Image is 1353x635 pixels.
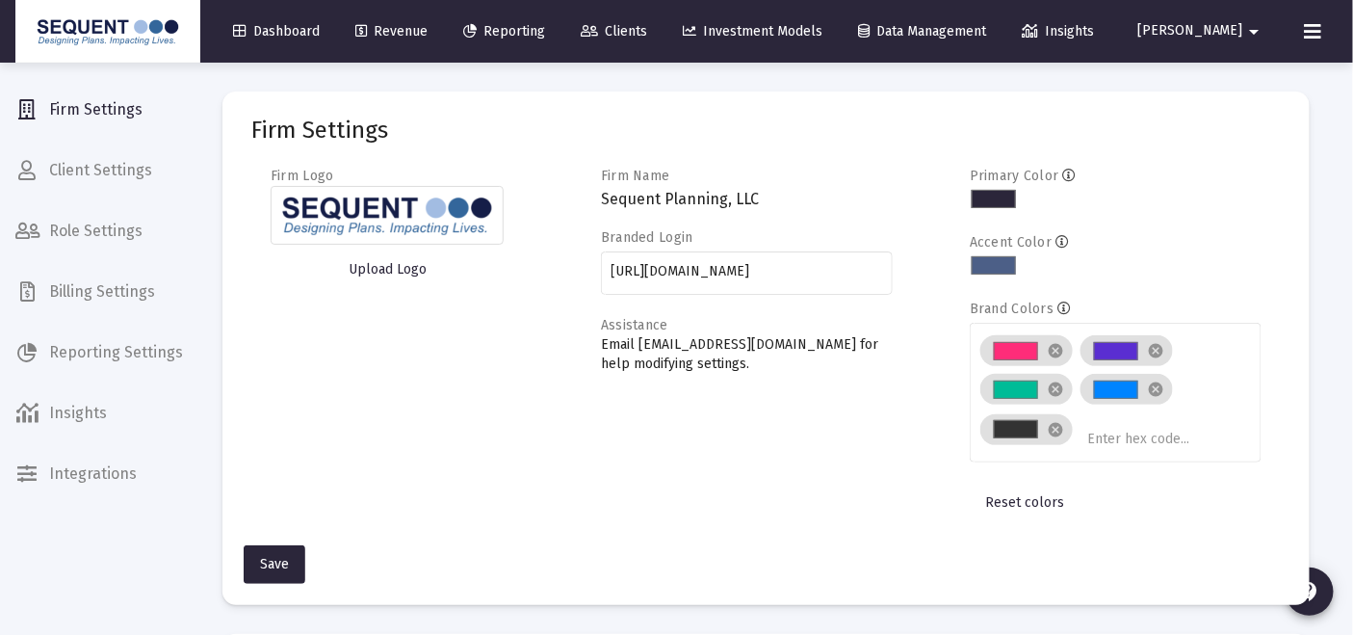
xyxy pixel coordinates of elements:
label: Accent Color [970,234,1052,251]
span: Investment Models [683,23,822,40]
span: Sequent Planning, LLC (Sequent), is an SEC Registered Investment Adviser (RIA). Sequent Planning ... [8,13,1012,47]
span: hese reports are not to be construed as an offer or the solicitation of an offer to buy or sell s... [8,93,1021,170]
span: Reset colors [985,494,1064,511]
p: Email [EMAIL_ADDRESS][DOMAIN_NAME] for help modifying settings. [601,335,893,374]
a: Reporting [448,13,560,51]
span: Dashboard [233,23,320,40]
button: [PERSON_NAME] [1114,12,1289,50]
a: Revenue [340,13,443,51]
label: Firm Name [601,168,670,184]
span: Revenue [355,23,428,40]
label: Firm Logo [271,168,334,184]
label: Brand Colors [970,301,1054,317]
span: Multiple custodians may hold the assets depicted on site pages. Valuations are provided by custod... [8,213,973,258]
input: Enter hex code... [1088,432,1233,447]
mat-icon: cancel [1148,342,1165,359]
label: Branded Login [601,229,693,246]
mat-icon: cancel [1048,381,1065,398]
button: Upload Logo [271,251,504,289]
a: Data Management [843,13,1002,51]
img: Firm logo [271,186,504,245]
a: Insights [1006,13,1109,51]
mat-chip-list: Brand colors [980,331,1252,451]
span: Data Management [858,23,986,40]
mat-icon: cancel [1148,381,1165,398]
a: Dashboard [218,13,335,51]
span: Reporting [463,23,545,40]
h3: Sequent Planning, LLC [601,186,893,213]
a: Clients [565,13,663,51]
mat-icon: arrow_drop_down [1243,13,1266,51]
label: Assistance [601,317,668,333]
mat-card-title: Firm Settings [251,120,388,140]
span: T [8,91,16,107]
img: Dashboard [30,13,186,51]
span: [PERSON_NAME] [1137,23,1243,40]
a: Investment Models [667,13,838,51]
span: Insights [1022,23,1094,40]
span: Save [260,556,289,572]
button: Reset colors [970,484,1080,522]
mat-icon: cancel [1048,421,1065,438]
mat-icon: cancel [1048,342,1065,359]
span: Upload Logo [349,261,427,278]
button: Save [244,545,305,584]
label: Primary Color [970,168,1059,184]
span: Clients [581,23,647,40]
